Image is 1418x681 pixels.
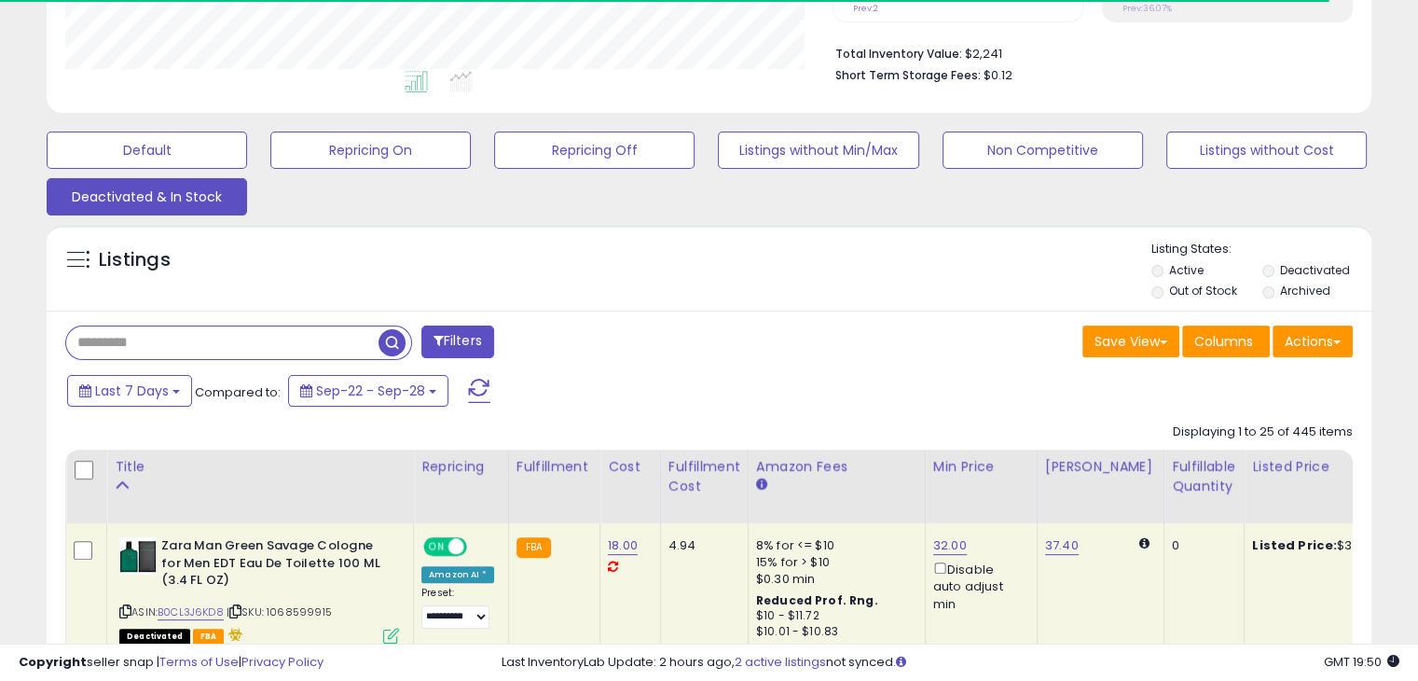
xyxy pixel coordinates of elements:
div: 15% for > $10 [756,554,911,571]
button: Listings without Min/Max [718,132,918,169]
span: $0.12 [984,66,1012,84]
span: Last 7 Days [95,382,169,400]
button: Actions [1273,326,1353,357]
a: 37.40 [1045,536,1079,555]
div: Amazon Fees [756,457,917,477]
a: Terms of Use [159,653,239,671]
a: 32.00 [933,536,967,555]
div: Disable auto adjust min [933,559,1023,613]
label: Archived [1279,283,1329,299]
button: Save View [1082,326,1179,357]
button: Non Competitive [943,132,1143,169]
span: Sep-22 - Sep-28 [316,382,425,400]
span: OFF [464,539,494,555]
div: Cost [608,457,653,477]
div: 8% for <= $10 [756,537,911,554]
i: hazardous material [224,628,243,641]
button: Columns [1182,326,1270,357]
button: Sep-22 - Sep-28 [288,375,448,407]
b: Short Term Storage Fees: [835,67,981,83]
button: Default [47,132,247,169]
span: Compared to: [195,383,281,401]
span: ON [425,539,448,555]
strong: Copyright [19,653,87,671]
b: Total Inventory Value: [835,46,962,62]
p: Listing States: [1151,241,1371,258]
div: seller snap | | [19,654,324,672]
button: Deactivated & In Stock [47,178,247,215]
span: | SKU: 1068599915 [227,605,332,619]
div: Title [115,457,406,477]
button: Listings without Cost [1166,132,1367,169]
div: $10.01 - $10.83 [756,624,911,640]
div: $0.30 min [756,571,911,588]
span: FBA [193,629,225,645]
div: 4.94 [668,537,734,554]
div: Min Price [933,457,1029,477]
b: Zara Man Green Savage Cologne for Men EDT Eau De Toilette 100 ML (3.4 FL OZ) [161,537,388,594]
div: Fulfillable Quantity [1172,457,1236,496]
a: Privacy Policy [241,653,324,671]
li: $2,241 [835,41,1339,63]
b: Listed Price: [1252,536,1337,554]
small: Prev: 36.07% [1122,3,1172,14]
button: Last 7 Days [67,375,192,407]
small: Prev: 2 [853,3,878,14]
button: Repricing Off [494,132,695,169]
label: Active [1169,262,1204,278]
div: [PERSON_NAME] [1045,457,1156,477]
small: Amazon Fees. [756,477,767,493]
div: Repricing [421,457,501,477]
small: FBA [516,537,551,558]
button: Filters [421,326,494,358]
button: Repricing On [270,132,471,169]
label: Deactivated [1279,262,1349,278]
div: Listed Price [1252,457,1413,477]
div: Last InventoryLab Update: 2 hours ago, not synced. [502,654,1399,672]
a: 2 active listings [735,653,826,671]
div: Fulfillment [516,457,592,477]
b: Reduced Prof. Rng. [756,592,878,608]
div: ASIN: [119,537,399,642]
div: $10 - $11.72 [756,608,911,624]
label: Out of Stock [1169,283,1237,299]
div: Fulfillment Cost [668,457,740,496]
div: Preset: [421,587,494,629]
span: Columns [1194,332,1253,351]
div: $37.40 [1252,537,1407,554]
div: Amazon AI * [421,566,494,583]
span: All listings that are unavailable for purchase on Amazon for any reason other than out-of-stock [119,629,190,645]
img: 31FfhtQBO3L._SL40_.jpg [119,537,157,575]
div: 0 [1172,537,1230,554]
a: 18.00 [608,536,638,555]
a: B0CL3J6KD8 [158,605,224,620]
h5: Listings [99,247,171,273]
div: Displaying 1 to 25 of 445 items [1173,424,1353,441]
span: 2025-10-6 19:50 GMT [1324,653,1399,671]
